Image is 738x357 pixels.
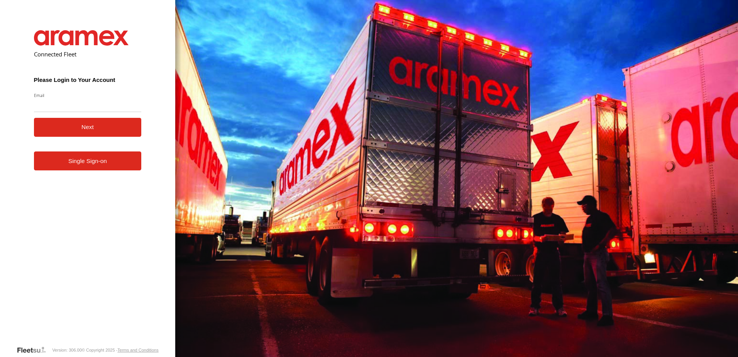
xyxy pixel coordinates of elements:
[34,118,142,137] button: Next
[34,76,142,83] h3: Please Login to Your Account
[52,348,81,352] div: Version: 306.00
[34,92,142,98] label: Email
[117,348,158,352] a: Terms and Conditions
[34,151,142,170] a: Single Sign-on
[17,346,52,354] a: Visit our Website
[34,30,129,46] img: Aramex
[34,50,142,58] h2: Connected Fleet
[82,348,159,352] div: © Copyright 2025 -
